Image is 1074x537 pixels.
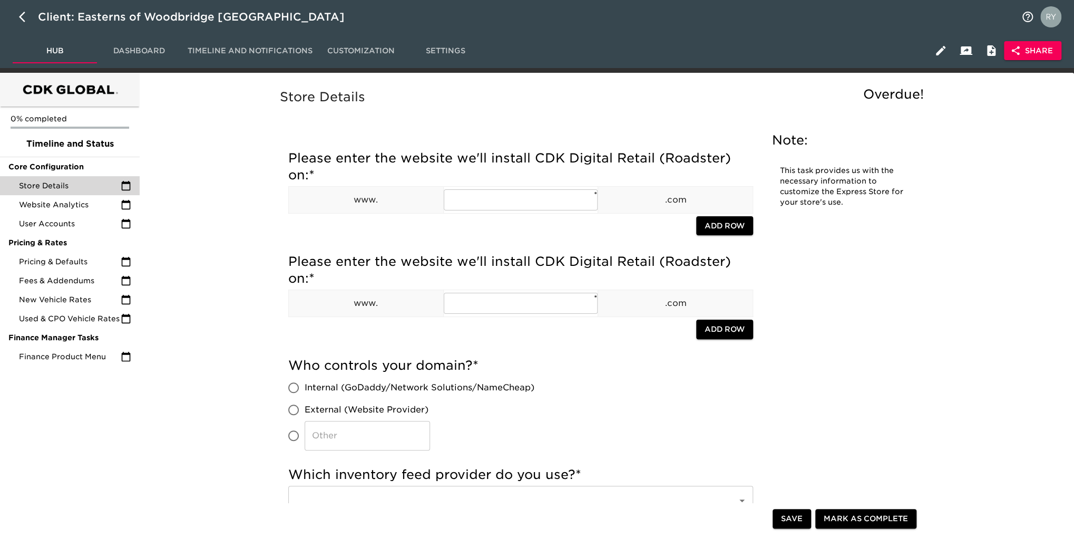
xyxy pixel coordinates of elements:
span: Share [1012,44,1053,57]
span: Dashboard [103,44,175,57]
span: Finance Product Menu [19,351,121,362]
span: Add Row [705,219,745,233]
span: New Vehicle Rates [19,294,121,305]
input: Other [305,421,430,450]
span: Internal (GoDaddy/Network Solutions/NameCheap) [305,381,534,394]
button: Edit Hub [928,38,953,63]
p: .com [598,194,753,206]
h5: Please enter the website we'll install CDK Digital Retail (Roadster) on: [288,253,753,287]
h5: Note: [772,132,914,149]
button: Client View [953,38,979,63]
h5: Please enter the website we'll install CDK Digital Retail (Roadster) on: [288,150,753,184]
button: Internal Notes and Comments [979,38,1004,63]
span: Save [781,513,803,526]
span: Timeline and Notifications [188,44,313,57]
span: Fees & Addendums [19,275,121,286]
span: Timeline and Status [8,138,131,150]
h5: Who controls your domain? [288,357,753,374]
p: www. [289,194,443,206]
button: notifications [1015,4,1040,30]
span: Used & CPO Vehicle Rates [19,313,121,324]
span: Finance Manager Tasks [8,332,131,343]
p: .com [598,297,753,310]
span: Overdue! [863,87,924,102]
button: Add Row [696,320,753,339]
span: Hub [19,44,91,57]
button: Open [735,493,749,508]
button: Add Row [696,216,753,236]
p: www. [289,297,443,310]
p: This task provides us with the necessary information to customize the Express Store for your stor... [780,166,906,208]
h5: Which inventory feed provider do you use? [288,466,753,483]
button: Mark as Complete [815,510,916,529]
button: Save [773,510,811,529]
img: Profile [1040,6,1061,27]
h5: Store Details [280,89,929,106]
span: Pricing & Rates [8,237,131,248]
span: Store Details [19,180,121,191]
span: Settings [409,44,481,57]
span: External (Website Provider) [305,404,428,416]
span: Mark as Complete [824,513,908,526]
span: Add Row [705,323,745,336]
button: Share [1004,41,1061,61]
span: Core Configuration [8,161,131,172]
span: Website Analytics [19,199,121,210]
span: Customization [325,44,397,57]
p: 0% completed [11,113,129,124]
span: Pricing & Defaults [19,256,121,267]
span: User Accounts [19,218,121,229]
div: Client: Easterns of Woodbridge [GEOGRAPHIC_DATA] [38,8,359,25]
